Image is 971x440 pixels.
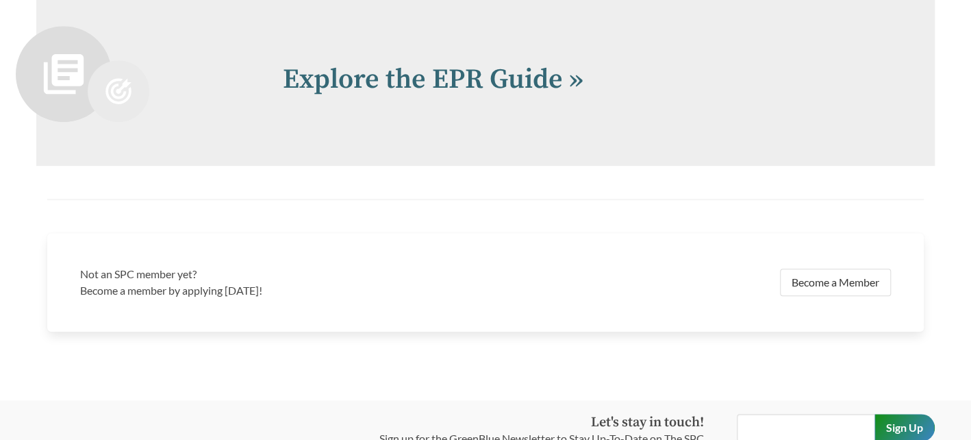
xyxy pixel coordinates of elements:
p: Become a member by applying [DATE]! [80,282,477,299]
h3: Not an SPC member yet? [80,266,477,282]
a: Become a Member [780,269,891,296]
strong: Let's stay in touch! [591,414,704,431]
a: Explore the EPR Guide » [283,62,583,97]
